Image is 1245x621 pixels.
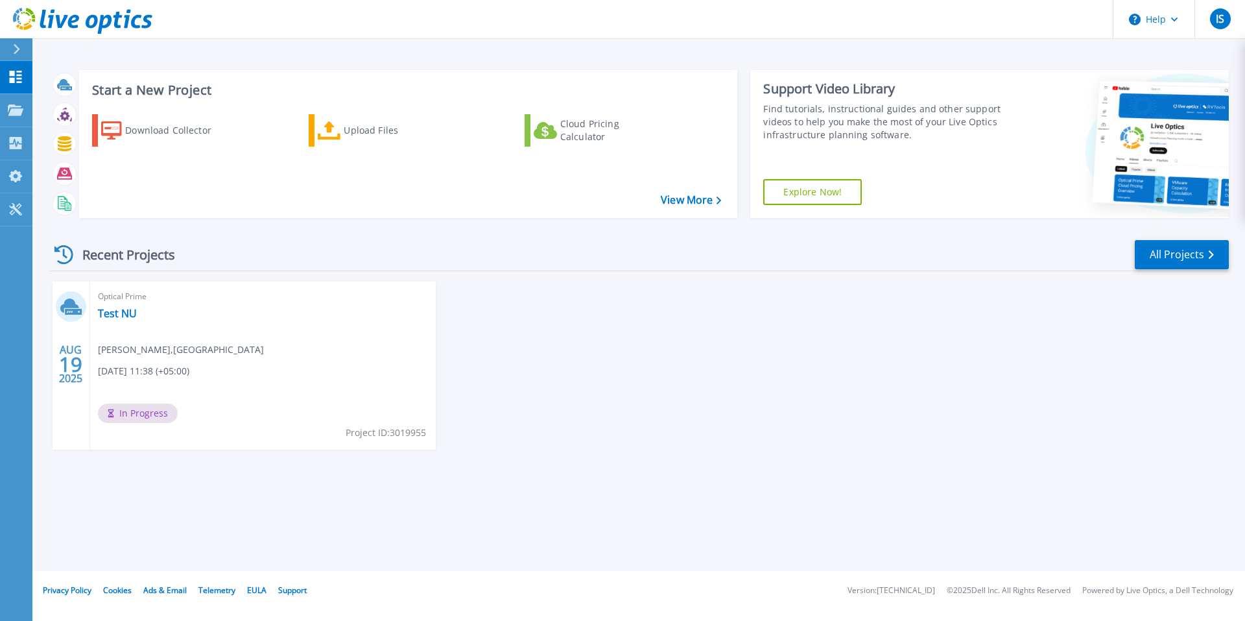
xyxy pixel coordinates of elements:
[525,114,669,147] a: Cloud Pricing Calculator
[848,587,935,595] li: Version: [TECHNICAL_ID]
[247,585,267,596] a: EULA
[98,343,264,357] span: [PERSON_NAME] , [GEOGRAPHIC_DATA]
[947,587,1071,595] li: © 2025 Dell Inc. All Rights Reserved
[98,289,428,304] span: Optical Prime
[58,341,83,388] div: AUG 2025
[59,359,82,370] span: 19
[143,585,187,596] a: Ads & Email
[50,239,193,271] div: Recent Projects
[278,585,307,596] a: Support
[92,114,237,147] a: Download Collector
[103,585,132,596] a: Cookies
[1135,240,1229,269] a: All Projects
[98,404,178,423] span: In Progress
[763,103,1007,141] div: Find tutorials, instructional guides and other support videos to help you make the most of your L...
[346,426,426,440] span: Project ID: 3019955
[560,117,664,143] div: Cloud Pricing Calculator
[1216,14,1224,24] span: IS
[43,585,91,596] a: Privacy Policy
[98,307,137,320] a: Test NU
[98,364,189,378] span: [DATE] 11:38 (+05:00)
[309,114,453,147] a: Upload Files
[1082,587,1233,595] li: Powered by Live Optics, a Dell Technology
[92,83,721,97] h3: Start a New Project
[763,80,1007,97] div: Support Video Library
[125,117,229,143] div: Download Collector
[661,194,721,206] a: View More
[763,179,862,205] a: Explore Now!
[344,117,447,143] div: Upload Files
[198,585,235,596] a: Telemetry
